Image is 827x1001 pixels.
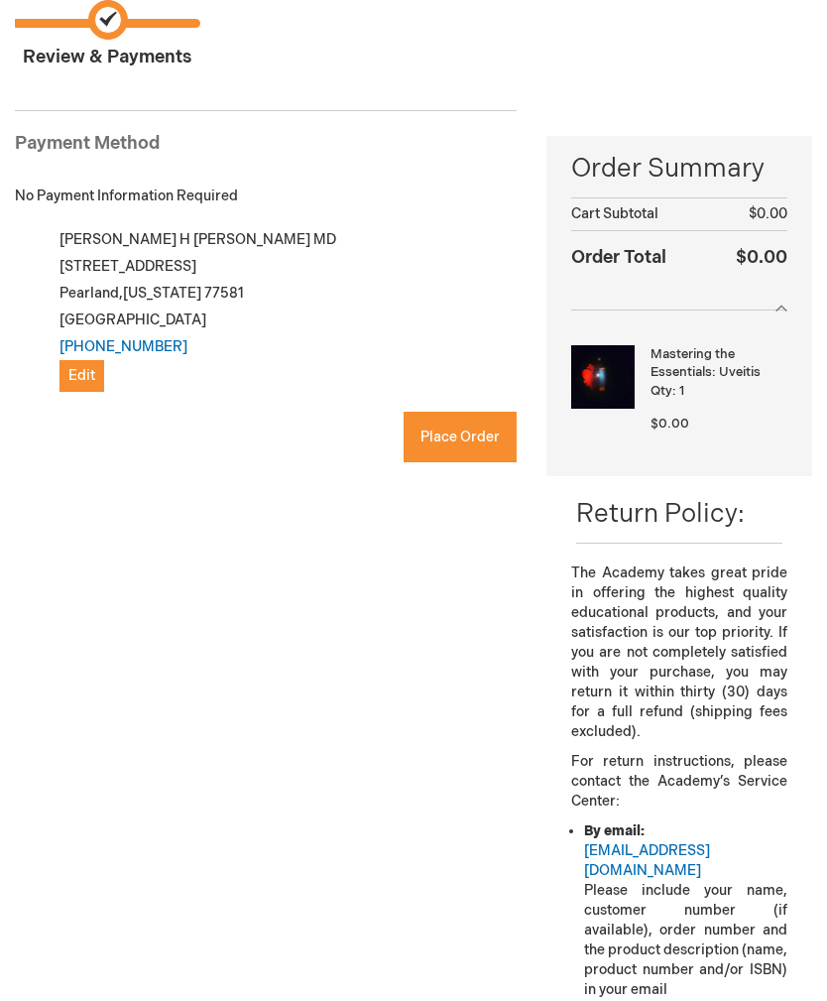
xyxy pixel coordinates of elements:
strong: Mastering the Essentials: Uveitis [650,345,782,382]
div: Payment Method [15,131,517,167]
span: Order Summary [571,151,787,197]
button: Place Order [404,412,517,462]
iframe: reCAPTCHA [15,435,316,512]
span: $0.00 [650,416,689,432]
button: Edit [59,360,104,392]
span: No Payment Information Required [15,188,238,204]
span: $0.00 [736,247,787,268]
strong: By email: [584,822,645,839]
div: [PERSON_NAME] H [PERSON_NAME] MD [STREET_ADDRESS] Pearland , 77581 [GEOGRAPHIC_DATA] [37,226,517,392]
span: [US_STATE] [123,285,201,302]
th: Cart Subtotal [571,198,715,231]
li: Please include your name, customer number (if available), order number and the product descriptio... [584,821,787,1000]
span: 1 [679,383,684,399]
span: Qty [650,383,672,399]
a: [PHONE_NUMBER] [59,338,187,355]
span: Return Policy: [576,499,745,530]
p: The Academy takes great pride in offering the highest quality educational products, and your sati... [571,563,787,742]
span: Edit [68,367,95,384]
span: $0.00 [749,205,787,222]
strong: Order Total [571,242,666,271]
span: Place Order [420,429,500,445]
p: For return instructions, please contact the Academy’s Service Center: [571,752,787,812]
img: Mastering the Essentials: Uveitis [571,345,635,409]
a: [EMAIL_ADDRESS][DOMAIN_NAME] [584,842,710,879]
